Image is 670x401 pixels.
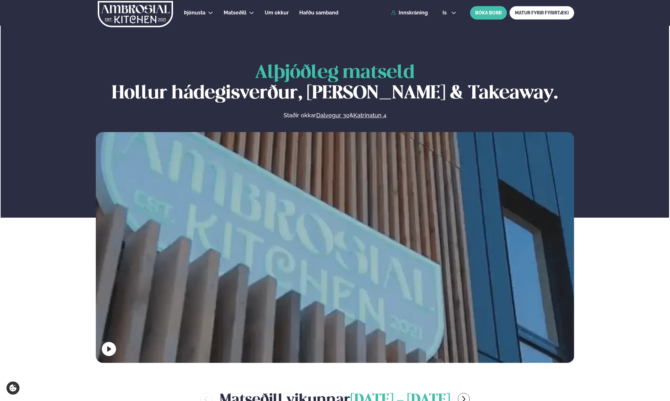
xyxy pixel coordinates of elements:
img: logo [97,1,174,27]
a: Um okkur [265,9,289,17]
span: is [443,10,449,15]
a: Hafðu samband [299,9,338,17]
span: Alþjóðleg matseld [255,64,415,82]
span: Hafðu samband [299,10,338,16]
span: Þjónusta [184,10,205,16]
h1: Hollur hádegisverður, [PERSON_NAME] & Takeaway. [96,63,574,104]
button: is [437,10,461,15]
a: Katrinatun 4 [353,112,386,119]
a: MATUR FYRIR FYRIRTÆKI [509,6,574,20]
span: Um okkur [265,10,289,16]
a: Dalvegur 30 [316,112,350,119]
a: Þjónusta [184,9,205,17]
button: BÓKA BORÐ [470,6,507,20]
a: Cookie settings [6,381,20,395]
span: Matseðill [224,10,246,16]
a: Innskráning [391,10,428,16]
a: Matseðill [224,9,246,17]
p: Staðir okkar & [214,112,456,119]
